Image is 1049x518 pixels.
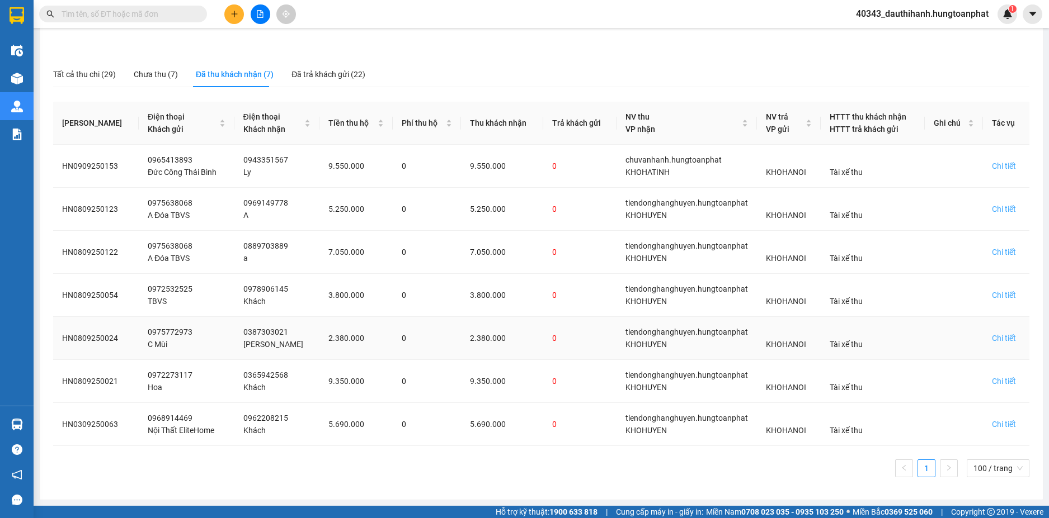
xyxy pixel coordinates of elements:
span: VP gửi [766,125,789,134]
span: 0 [402,205,406,213]
span: chuvanhanh.hungtoanphat [625,155,722,164]
span: Ly [243,168,251,177]
span: caret-down [1028,9,1038,19]
div: Chi tiết đơn hàng [992,203,1016,215]
td: HN0809250054 [53,274,139,317]
img: logo-vxr [10,7,24,24]
span: KHOHUYEN [625,211,667,220]
th: Trả khách gửi [543,102,617,145]
div: Đã trả khách gửi (22) [291,68,365,80]
span: C Mùi [148,340,167,349]
div: 5.690.000 [470,418,534,430]
span: tiendonghanghuyen.hungtoanphat [625,284,748,293]
span: 0889703889 [243,241,288,250]
li: Trang Kế [940,459,958,477]
div: Đã thu khách nhận (7) [196,68,274,80]
span: Tài xế thu [830,168,863,177]
div: 3.800.000 [328,289,384,301]
span: 0972532525 [148,284,192,293]
span: A [243,211,248,220]
span: Ghi chú [934,117,966,129]
span: tiendonghanghuyen.hungtoanphat [625,198,748,207]
td: HN0809250021 [53,360,139,403]
img: warehouse-icon [11,45,23,56]
span: 0 [402,420,406,429]
span: KHOHANOI [766,383,806,392]
span: Hỗ trợ kỹ thuật: [496,506,598,518]
span: KHOHUYEN [625,426,667,435]
span: Điện thoại [243,112,280,121]
span: A Đóa TBVS [148,211,190,220]
span: 100 / trang [973,460,1023,477]
span: KHOHUYEN [625,383,667,392]
div: 9.350.000 [328,375,384,387]
span: Cung cấp máy in - giấy in: [616,506,703,518]
span: KHOHATINH [625,168,670,177]
span: Nội Thất EliteHome [148,426,214,435]
button: right [940,459,958,477]
span: KHOHUYEN [625,254,667,263]
span: HTTT trả khách gửi [830,125,899,134]
span: | [606,506,608,518]
span: KHOHANOI [766,340,806,349]
button: plus [224,4,244,24]
span: file-add [256,10,264,18]
span: Đức Công Thái Bình [148,168,217,177]
strong: 1900 633 818 [549,507,598,516]
span: 0962208215 [243,414,288,422]
div: Chi tiết đơn hàng [992,418,1016,430]
img: warehouse-icon [11,73,23,84]
div: 9.550.000 [328,160,384,172]
sup: 1 [1009,5,1017,13]
div: Chi tiết đơn hàng [992,375,1016,387]
div: 5.250.000 [470,203,534,215]
span: Hoa [148,383,162,392]
span: VP nhận [625,125,655,134]
span: A Đóa TBVS [148,254,190,263]
span: 0965413893 [148,155,192,164]
span: Miền Bắc [853,506,933,518]
div: 7.050.000 [470,246,534,258]
span: Phí thu hộ [402,117,444,129]
span: tiendonghanghuyen.hungtoanphat [625,241,748,250]
td: HN0809250123 [53,188,139,231]
th: Tác vụ [983,102,1029,145]
span: notification [12,469,22,480]
span: a [243,254,248,263]
div: 9.350.000 [470,375,534,387]
td: HN0309250063 [53,403,139,446]
span: 0387303021 [243,327,288,336]
span: 40343_dauthihanh.hungtoanphat [847,7,998,21]
div: Chi tiết đơn hàng [992,289,1016,301]
span: copyright [987,508,995,516]
th: Thu khách nhận [461,102,543,145]
span: 0 [402,377,406,386]
span: 0365942568 [243,370,288,379]
span: search [46,10,54,18]
span: 1 [1010,5,1014,13]
input: Tìm tên, số ĐT hoặc mã đơn [62,8,194,20]
span: ⚪️ [846,510,850,514]
span: KHOHANOI [766,254,806,263]
span: Khách nhận [243,125,285,134]
span: Khách [243,426,266,435]
span: Tài xế thu [830,426,863,435]
img: warehouse-icon [11,101,23,112]
span: tiendonghanghuyen.hungtoanphat [625,327,748,336]
span: plus [231,10,238,18]
img: icon-new-feature [1003,9,1013,19]
strong: 0369 525 060 [885,507,933,516]
span: KHOHANOI [766,297,806,306]
span: 0975772973 [148,327,192,336]
span: [PERSON_NAME] [243,340,303,349]
li: Trang Trước [895,459,913,477]
span: Tiền thu hộ [328,117,375,129]
td: HN0809250024 [53,317,139,360]
td: HN0909250153 [53,145,139,188]
button: aim [276,4,296,24]
span: Tài xế thu [830,340,863,349]
div: Chi tiết đơn hàng [992,332,1016,344]
span: NV thu [625,112,650,121]
span: left [901,464,907,471]
span: 0 [402,334,406,343]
